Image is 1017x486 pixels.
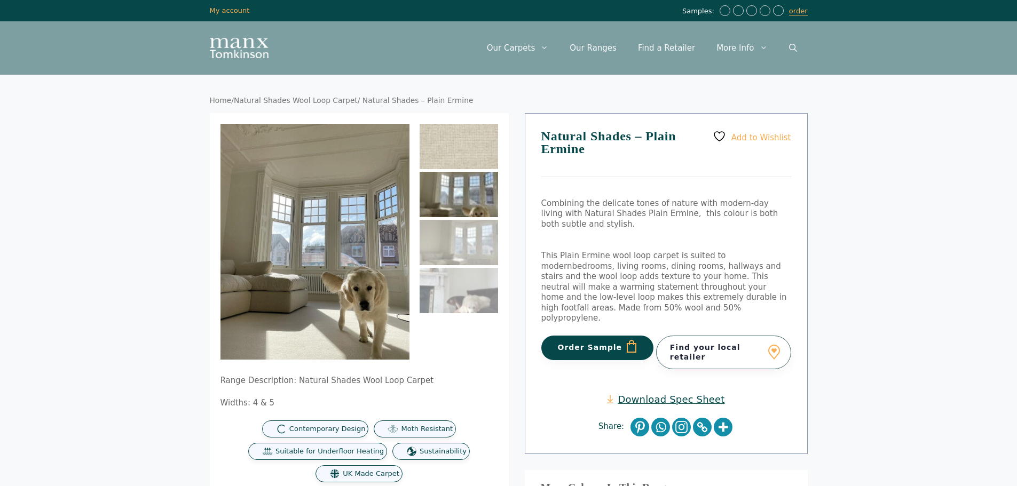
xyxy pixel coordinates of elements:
img: Plain soft cream [420,124,498,169]
span: Sustainability [420,447,467,456]
p: Range Description: Natural Shades Wool Loop Carpet [220,376,498,386]
span: Combining the delicate tones of nature with modern-day living with Natural Shades Plain Ermine, t... [541,198,778,229]
span: bedrooms, living rooms, dining rooms, hallways and stairs and the wool loop adds texture to your ... [541,261,787,323]
a: Our Carpets [476,32,559,64]
a: Find a Retailer [627,32,706,64]
a: Our Ranges [559,32,627,64]
span: Add to Wishlist [731,132,791,142]
button: Order Sample [541,336,654,360]
span: Samples: [682,7,717,16]
a: Natural Shades Wool Loop Carpet [234,96,358,105]
a: My account [210,6,250,14]
span: This Plain Ermine wool loop carpet is suited to modern [541,251,726,271]
p: Widths: 4 & 5 [220,398,498,409]
a: Add to Wishlist [713,130,791,143]
a: Pinterest [630,418,649,436]
a: order [789,7,808,15]
span: Moth Resistant [401,425,453,434]
h1: Natural Shades – Plain Ermine [541,130,791,177]
a: Instagram [672,418,691,436]
a: More Info [706,32,778,64]
img: Manx Tomkinson [210,38,269,58]
span: Suitable for Underfloor Heating [275,447,384,456]
img: Natural Shades - Plain Ermine - Image 2 [420,172,498,217]
a: Home [210,96,232,105]
img: Natural Shades - Plain Ermine - Image 3 [420,220,498,265]
a: Find your local retailer [656,336,791,369]
nav: Primary [476,32,808,64]
span: Contemporary Design [289,425,366,434]
a: Open Search Bar [778,32,808,64]
img: Natural Shades - Plain Ermine - Image 4 [420,268,498,313]
nav: Breadcrumb [210,96,808,106]
span: UK Made Carpet [343,469,399,479]
a: Download Spec Sheet [607,393,724,405]
span: Share: [598,421,629,432]
a: Copy Link [693,418,712,436]
a: Whatsapp [651,418,670,436]
a: More [714,418,732,436]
